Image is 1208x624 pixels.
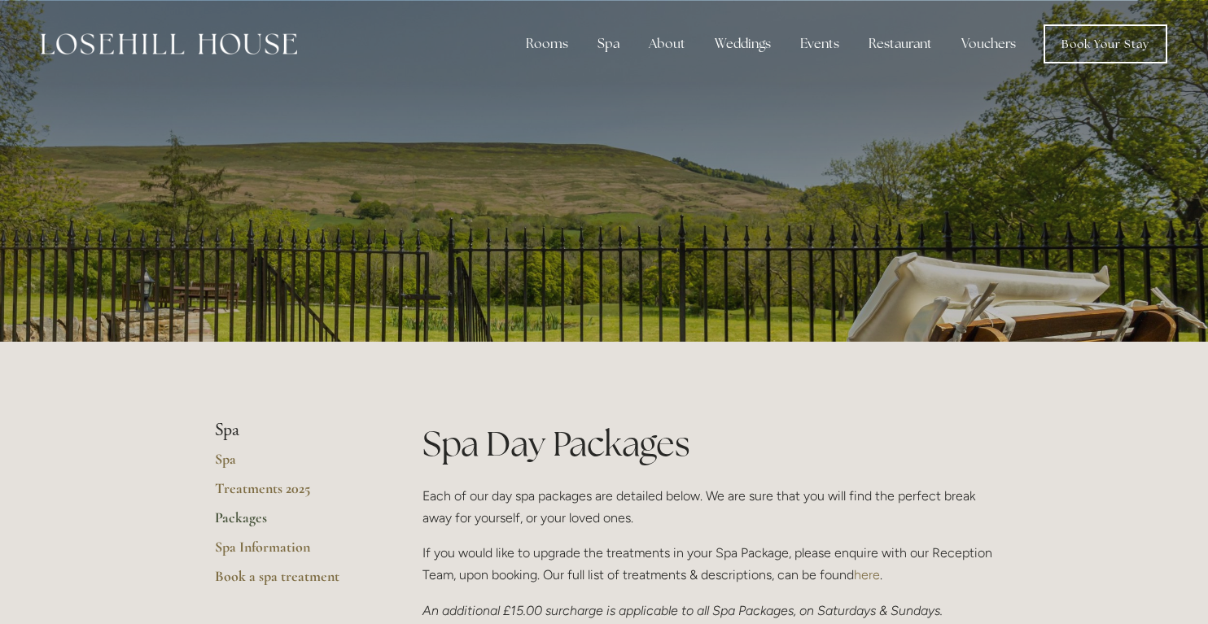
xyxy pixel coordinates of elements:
[215,450,370,479] a: Spa
[636,28,698,60] div: About
[787,28,852,60] div: Events
[702,28,784,60] div: Weddings
[854,567,880,583] a: here
[856,28,945,60] div: Restaurant
[422,420,993,468] h1: Spa Day Packages
[41,33,297,55] img: Losehill House
[948,28,1029,60] a: Vouchers
[422,603,943,618] em: An additional £15.00 surcharge is applicable to all Spa Packages, on Saturdays & Sundays.
[584,28,632,60] div: Spa
[215,479,370,508] a: Treatments 2025
[215,538,370,567] a: Spa Information
[215,508,370,538] a: Packages
[422,542,993,586] p: If you would like to upgrade the treatments in your Spa Package, please enquire with our Receptio...
[215,420,370,441] li: Spa
[215,567,370,596] a: Book a spa treatment
[422,485,993,529] p: Each of our day spa packages are detailed below. We are sure that you will find the perfect break...
[513,28,581,60] div: Rooms
[1044,24,1167,63] a: Book Your Stay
